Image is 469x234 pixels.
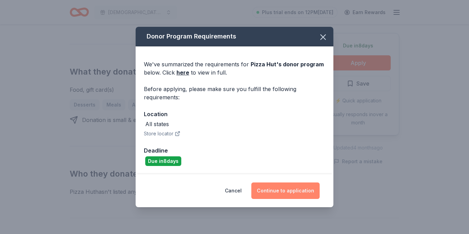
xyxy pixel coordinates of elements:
[225,182,242,199] button: Cancel
[251,61,324,68] span: Pizza Hut 's donor program
[145,120,169,128] div: All states
[144,130,180,138] button: Store locator
[144,85,325,101] div: Before applying, please make sure you fulfill the following requirements:
[176,68,189,77] a: here
[251,182,320,199] button: Continue to application
[144,60,325,77] div: We've summarized the requirements for below. Click to view in full.
[144,110,325,119] div: Location
[145,156,181,166] div: Due in 8 days
[136,27,333,46] div: Donor Program Requirements
[144,146,325,155] div: Deadline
